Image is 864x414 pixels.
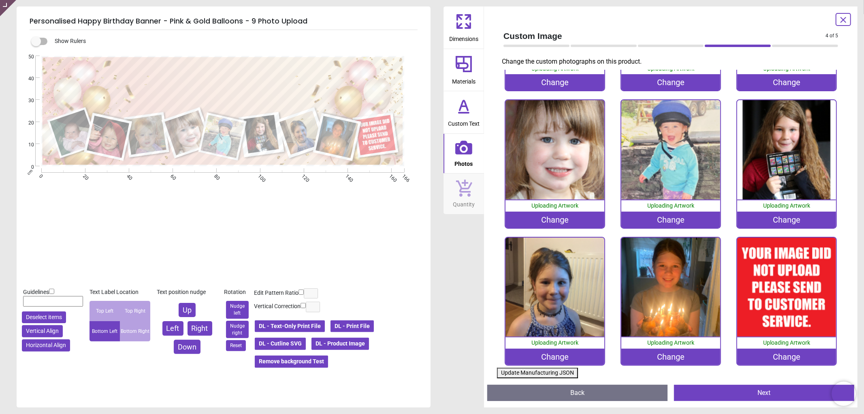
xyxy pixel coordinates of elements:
[763,339,810,346] span: Uploading Artwork
[444,49,484,91] button: Materials
[674,385,854,401] button: Next
[213,173,218,178] span: 80
[531,339,578,346] span: Uploading Artwork
[125,173,130,178] span: 40
[19,97,34,104] span: 30
[19,54,34,60] span: 50
[826,32,838,39] span: 4 of 5
[506,212,605,228] div: Change
[487,385,668,401] button: Back
[36,36,431,46] div: Show Rulers
[502,57,845,66] p: Change the custom photographs on this product.
[621,74,721,90] div: Change
[344,173,349,178] span: 140
[647,65,694,72] span: Uploading Artwork
[503,30,826,42] span: Custom Image
[737,349,836,365] div: Change
[449,31,478,43] span: Dimensions
[444,91,484,133] button: Custom Text
[30,13,418,30] h5: Personalised Happy Birthday Banner - Pink & Gold Balloons - 9 Photo Upload
[38,173,43,178] span: 0
[26,168,34,176] span: cm
[81,173,87,178] span: 20
[444,6,484,49] button: Dimensions
[448,116,480,128] span: Custom Text
[388,173,393,178] span: 160
[647,202,694,209] span: Uploading Artwork
[621,212,721,228] div: Change
[737,74,836,90] div: Change
[455,156,473,168] span: Photos
[763,202,810,209] span: Uploading Artwork
[444,174,484,214] button: Quantity
[444,134,484,174] button: Photos
[506,74,605,90] div: Change
[832,382,856,406] iframe: Brevo live chat
[452,74,476,86] span: Materials
[531,65,578,72] span: Uploading Artwork
[19,120,34,127] span: 20
[763,65,810,72] span: Uploading Artwork
[506,349,605,365] div: Change
[737,212,836,228] div: Change
[497,368,578,378] button: Update Manufacturing JSON
[621,349,721,365] div: Change
[300,173,305,178] span: 120
[19,75,34,82] span: 40
[19,142,34,148] span: 10
[647,339,694,346] span: Uploading Artwork
[169,173,174,178] span: 60
[256,173,262,178] span: 100
[453,197,475,209] span: Quantity
[19,164,34,171] span: 0
[401,173,406,178] span: 166
[531,202,578,209] span: Uploading Artwork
